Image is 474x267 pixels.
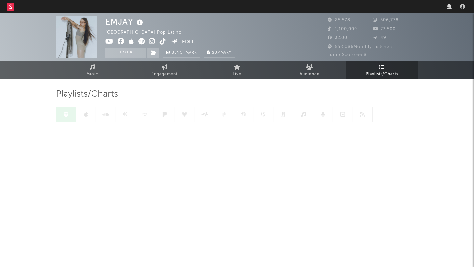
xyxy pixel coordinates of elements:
[128,61,201,79] a: Engagement
[105,48,146,58] button: Track
[172,49,197,57] span: Benchmark
[328,53,367,57] span: Jump Score: 66.8
[105,16,145,27] div: EMJAY
[212,51,231,55] span: Summary
[328,27,357,31] span: 1,100,000
[328,18,350,22] span: 85,578
[105,29,189,36] div: [GEOGRAPHIC_DATA] | Pop Latino
[56,90,118,98] span: Playlists/Charts
[373,18,399,22] span: 306,778
[201,61,273,79] a: Live
[300,70,320,78] span: Audience
[163,48,200,58] a: Benchmark
[373,36,386,40] span: 49
[233,70,241,78] span: Live
[56,61,128,79] a: Music
[346,61,418,79] a: Playlists/Charts
[373,27,396,31] span: 73,500
[366,70,398,78] span: Playlists/Charts
[86,70,98,78] span: Music
[273,61,346,79] a: Audience
[182,38,194,46] button: Edit
[151,70,178,78] span: Engagement
[204,48,235,58] button: Summary
[328,36,347,40] span: 3,100
[328,45,394,49] span: 558,086 Monthly Listeners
